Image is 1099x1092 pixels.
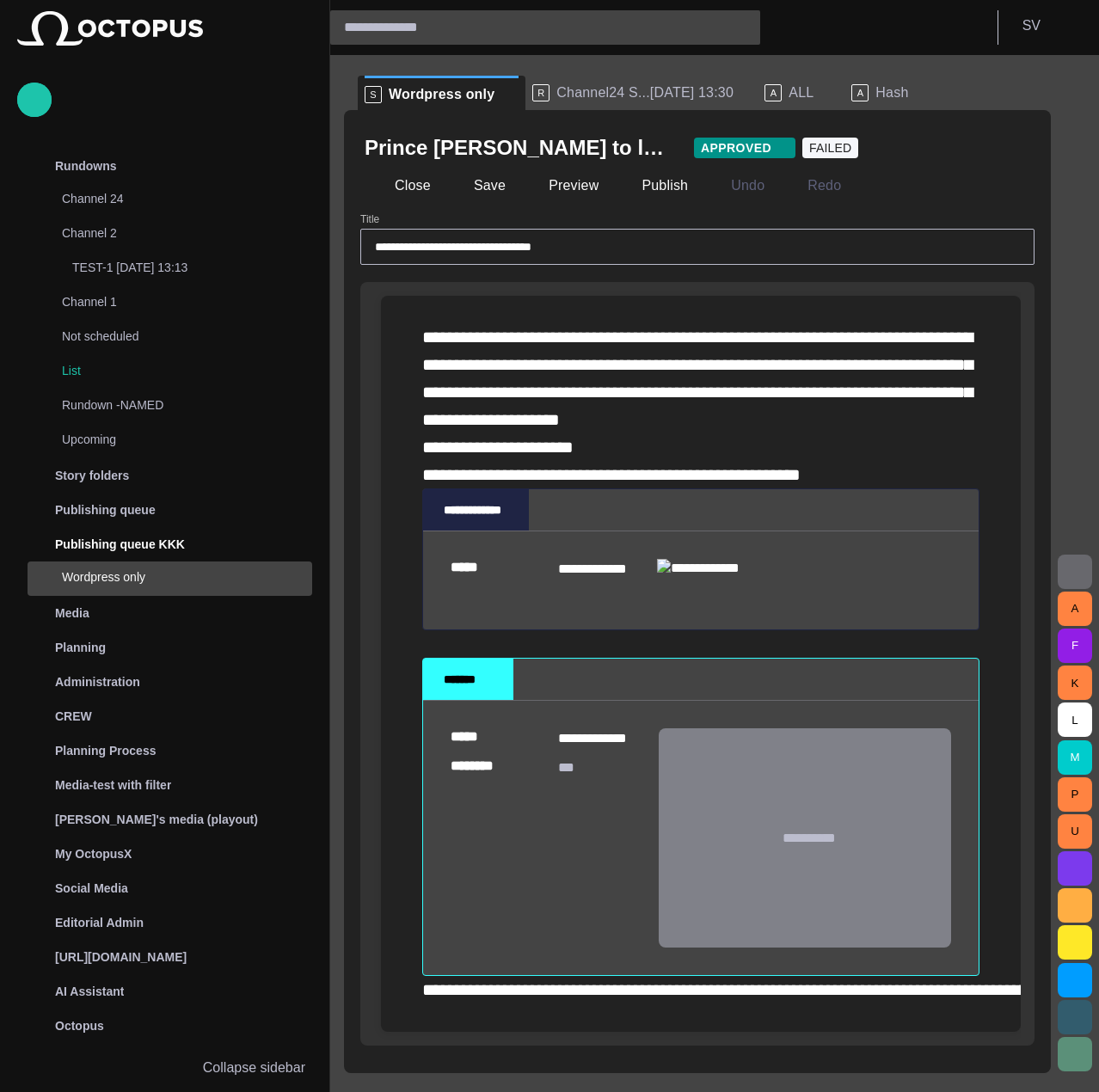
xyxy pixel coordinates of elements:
p: Rundown -NAMED [62,396,278,414]
p: Rundowns [55,157,117,175]
div: Media-test with filter [17,768,312,802]
button: Publish [611,170,694,201]
div: Media [17,596,312,630]
button: P [1058,777,1092,812]
div: AALL [758,76,844,110]
button: M [1058,740,1092,775]
span: Wordpress only [389,86,494,103]
button: APPROVED [694,138,795,158]
p: My OctopusX [55,845,132,862]
label: Title [360,212,379,227]
p: Publishing queue [55,501,156,518]
button: Close [365,170,437,201]
div: Wordpress only [28,561,312,596]
p: S [365,86,382,103]
img: Octopus News Room [17,11,203,46]
button: A [1058,592,1092,626]
p: TEST-1 [DATE] 13:13 [72,259,312,276]
p: Editorial Admin [55,914,144,931]
button: L [1058,702,1092,737]
p: Not scheduled [62,328,278,345]
div: Publishing queue [17,493,312,527]
p: Octopus [55,1017,104,1034]
div: List [28,355,312,390]
button: Collapse sidebar [17,1051,312,1085]
span: Hash [875,84,908,101]
p: List [62,362,312,379]
div: TEST-1 [DATE] 13:13 [38,252,312,286]
p: Collapse sidebar [203,1058,305,1078]
p: Social Media [55,880,128,897]
button: SV [1009,10,1089,41]
p: Wordpress only [62,568,312,586]
p: Publishing queue KKK [55,536,185,553]
p: R [532,84,549,101]
p: [PERSON_NAME]'s media (playout) [55,811,258,828]
button: Preview [519,170,605,201]
p: Administration [55,673,140,690]
p: AI Assistant [55,983,124,1000]
p: A [764,84,782,101]
p: Channel 2 [62,224,278,242]
div: AHash [844,76,939,110]
p: Planning Process [55,742,156,759]
div: Octopus [17,1009,312,1043]
p: Upcoming [62,431,278,448]
div: AI Assistant [17,974,312,1009]
p: Channel 24 [62,190,278,207]
ul: main menu [17,149,312,1043]
p: Media [55,604,89,622]
p: CREW [55,708,92,725]
span: Channel24 S...[DATE] 13:30 [556,84,734,101]
span: FAILED [809,139,851,156]
p: A [851,84,869,101]
div: CREW [17,699,312,733]
p: Story folders [55,467,129,484]
button: F [1058,629,1092,663]
button: Save [444,170,512,201]
p: Channel 1 [62,293,278,310]
h2: Prince William to leave the military [365,134,673,162]
div: RChannel24 S...[DATE] 13:30 [525,76,758,110]
span: ALL [789,84,814,101]
div: [URL][DOMAIN_NAME] [17,940,312,974]
p: [URL][DOMAIN_NAME] [55,948,187,966]
div: SWordpress only [358,76,525,110]
button: K [1058,666,1092,700]
p: Media-test with filter [55,776,171,794]
div: [PERSON_NAME]'s media (playout) [17,802,312,837]
p: Planning [55,639,106,656]
p: S V [1022,15,1041,36]
button: U [1058,814,1092,849]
